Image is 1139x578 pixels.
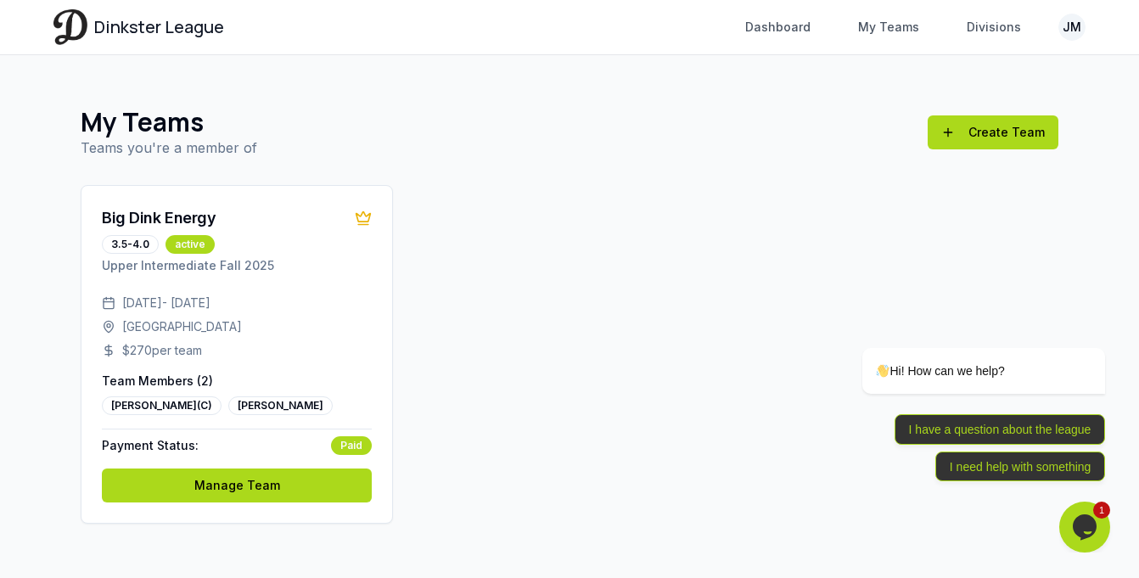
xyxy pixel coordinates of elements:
[53,9,87,44] img: Dinkster
[1059,502,1114,553] iframe: chat widget
[228,396,333,415] div: [PERSON_NAME]
[94,15,224,39] span: Dinkster League
[1058,14,1086,41] button: JM
[122,295,210,311] span: [DATE] - [DATE]
[102,206,216,230] div: Big Dink Energy
[122,342,202,359] span: $ 270 per team
[331,436,372,455] div: Paid
[102,469,372,502] a: Manage Team
[81,107,257,137] h1: My Teams
[957,12,1031,42] a: Divisions
[102,373,372,390] p: Team Members ( 2 )
[102,437,199,454] span: Payment Status:
[808,194,1114,493] iframe: chat widget
[848,12,929,42] a: My Teams
[102,235,159,254] div: 3.5-4.0
[166,235,215,254] div: active
[102,396,222,415] div: [PERSON_NAME] (C)
[928,115,1058,149] a: Create Team
[53,9,224,44] a: Dinkster League
[102,257,372,274] p: Upper Intermediate Fall 2025
[81,137,257,158] p: Teams you're a member of
[735,12,821,42] a: Dashboard
[122,318,242,335] span: [GEOGRAPHIC_DATA]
